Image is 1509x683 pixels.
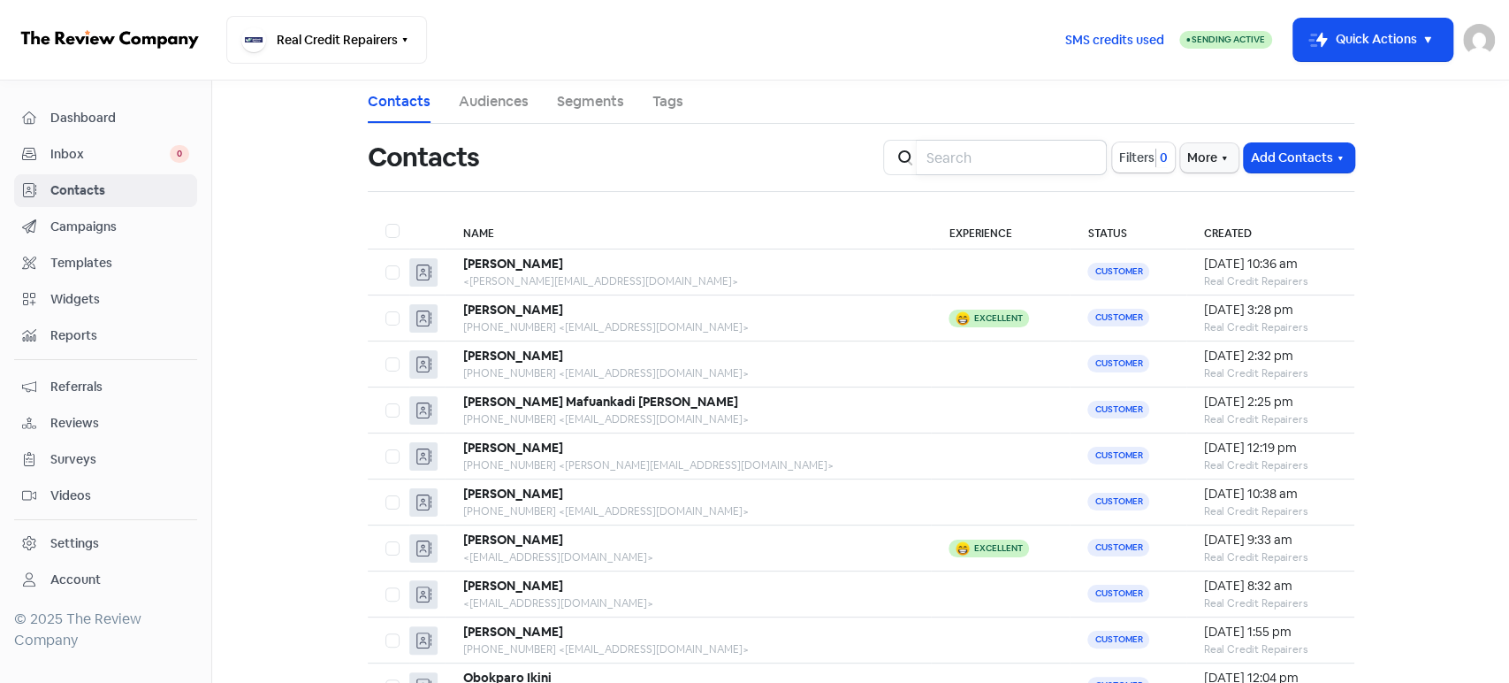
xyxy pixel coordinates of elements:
a: Settings [14,527,197,560]
span: Widgets [50,290,189,309]
b: [PERSON_NAME] [462,486,562,502]
b: [PERSON_NAME] [462,578,562,594]
div: [PHONE_NUMBER] <[EMAIL_ADDRESS][DOMAIN_NAME]> [462,411,913,427]
a: Templates [14,247,197,280]
h1: Contacts [368,129,480,186]
div: [DATE] 2:25 pm [1204,393,1336,411]
th: Name [445,213,931,249]
div: Real Credit Repairers [1204,641,1336,657]
a: Reports [14,319,197,352]
span: SMS credits used [1065,31,1164,50]
div: Real Credit Repairers [1204,549,1336,565]
b: [PERSON_NAME] [462,302,562,318]
a: Dashboard [14,102,197,134]
b: [PERSON_NAME] [462,440,562,456]
a: SMS credits used [1050,29,1179,48]
span: Customer [1087,631,1149,648]
div: <[EMAIL_ADDRESS][DOMAIN_NAME]> [462,595,913,611]
div: Account [50,571,101,589]
a: Inbox 0 [14,138,197,171]
div: [DATE] 1:55 pm [1204,623,1336,641]
a: Account [14,564,197,596]
span: Customer [1087,309,1149,326]
a: Sending Active [1179,29,1272,50]
span: Templates [50,254,189,272]
a: Contacts [368,91,431,112]
span: Customer [1087,355,1149,372]
span: Sending Active [1192,34,1265,45]
div: [DATE] 10:36 am [1204,255,1336,273]
span: Campaigns [50,218,189,236]
span: Filters [1119,149,1155,167]
b: [PERSON_NAME] Mafuankadi [PERSON_NAME] [462,394,737,410]
a: Reviews [14,407,197,440]
div: [DATE] 12:19 pm [1204,439,1336,457]
span: 0 [1156,149,1168,167]
th: Status [1070,213,1186,249]
div: Real Credit Repairers [1204,411,1336,427]
img: User [1463,24,1495,56]
span: Customer [1087,493,1149,510]
button: Filters0 [1112,142,1175,173]
div: Real Credit Repairers [1204,595,1336,611]
span: Inbox [50,145,170,164]
span: Referrals [50,378,189,396]
div: [DATE] 10:38 am [1204,485,1336,503]
b: [PERSON_NAME] [462,348,562,364]
div: Real Credit Repairers [1204,319,1336,335]
a: Contacts [14,174,197,207]
div: <[PERSON_NAME][EMAIL_ADDRESS][DOMAIN_NAME]> [462,273,913,289]
span: Reviews [50,414,189,433]
div: Excellent [973,314,1022,323]
div: [DATE] 2:32 pm [1204,347,1336,365]
a: Audiences [459,91,529,112]
div: [DATE] 3:28 pm [1204,301,1336,319]
span: Customer [1087,585,1149,602]
a: Segments [557,91,624,112]
span: Customer [1087,539,1149,556]
a: Videos [14,480,197,512]
div: [PHONE_NUMBER] <[EMAIL_ADDRESS][DOMAIN_NAME]> [462,365,913,381]
div: [PHONE_NUMBER] <[EMAIL_ADDRESS][DOMAIN_NAME]> [462,641,913,657]
th: Created [1186,213,1353,249]
div: [PHONE_NUMBER] <[PERSON_NAME][EMAIL_ADDRESS][DOMAIN_NAME]> [462,457,913,473]
span: Customer [1087,447,1149,464]
div: Settings [50,534,99,553]
span: Videos [50,487,189,505]
button: Real Credit Repairers [226,16,427,64]
div: [PHONE_NUMBER] <[EMAIL_ADDRESS][DOMAIN_NAME]> [462,319,913,335]
b: [PERSON_NAME] [462,624,562,640]
span: Customer [1087,401,1149,418]
span: Contacts [50,181,189,200]
div: [DATE] 9:33 am [1204,531,1336,549]
span: Dashboard [50,109,189,127]
a: Widgets [14,283,197,316]
button: Add Contacts [1244,143,1354,173]
b: [PERSON_NAME] [462,256,562,272]
div: © 2025 The Review Company [14,609,197,651]
b: [PERSON_NAME] [462,532,562,548]
button: Quick Actions [1293,19,1452,61]
div: Real Credit Repairers [1204,365,1336,381]
th: Experience [931,213,1070,249]
span: Reports [50,326,189,345]
div: [DATE] 8:32 am [1204,577,1336,595]
span: 0 [170,145,189,163]
input: Search [916,140,1107,175]
a: Tags [652,91,683,112]
a: Referrals [14,371,197,403]
span: Surveys [50,450,189,469]
div: [PHONE_NUMBER] <[EMAIL_ADDRESS][DOMAIN_NAME]> [462,503,913,519]
button: More [1180,143,1238,173]
span: Customer [1087,263,1149,280]
div: Real Credit Repairers [1204,503,1336,519]
div: Excellent [973,544,1022,553]
a: Campaigns [14,211,197,243]
a: Surveys [14,443,197,476]
div: <[EMAIL_ADDRESS][DOMAIN_NAME]> [462,549,913,565]
div: Real Credit Repairers [1204,273,1336,289]
div: Real Credit Repairers [1204,457,1336,473]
